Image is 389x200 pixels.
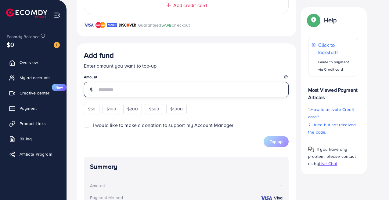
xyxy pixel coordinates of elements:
span: Creative center [20,90,49,96]
a: Affiliate Program [5,148,62,160]
img: image [54,42,60,48]
iframe: Chat [363,172,384,195]
p: 1. [308,106,358,120]
p: Help [324,17,337,24]
span: Add credit card [173,2,207,9]
a: Overview [5,56,62,69]
strong: -- [279,182,283,189]
span: Payment [20,105,37,111]
span: Overview [20,59,38,65]
span: $100 [106,106,116,112]
span: $0 [7,40,14,49]
span: If you have any problem, please contact us by [308,146,356,166]
a: My ad accounts [5,72,62,84]
span: $1000 [170,106,183,112]
span: Ecomdy Balance [7,34,40,40]
a: Billing [5,133,62,145]
span: I would like to make a donation to support my Account Manager. [93,122,235,128]
span: $50 [88,106,95,112]
span: $500 [149,106,160,112]
img: Popup guide [308,146,314,153]
p: 2. [308,121,358,136]
button: Top up [264,136,289,147]
img: menu [54,12,61,19]
img: brand [107,21,117,29]
span: Live Chat [319,160,337,166]
a: Product Links [5,117,62,130]
div: Amount [90,183,105,189]
span: Top up [270,139,283,145]
span: $200 [127,106,138,112]
img: brand [95,21,106,29]
img: logo [6,9,47,18]
span: New [52,84,67,91]
img: brand [119,21,136,29]
img: brand [84,21,94,29]
p: Guide to payment via Credit card [318,58,355,73]
p: Click to kickstart! [318,41,355,56]
p: Most Viewed Payment Articles [308,81,358,101]
a: Creative centerNew [5,87,62,99]
span: Billing [20,136,32,142]
legend: Amount [84,74,289,82]
span: My ad accounts [20,75,51,81]
h4: Summary [90,163,283,171]
img: Popup guide [308,15,319,26]
span: I tried but not received the code. [308,122,356,135]
h3: Add fund [84,51,114,60]
span: Product Links [20,120,46,127]
a: Payment [5,102,62,114]
span: Affiliate Program [20,151,52,157]
p: Enter amount you want to top-up [84,62,289,69]
span: How to activate Credit card? [308,106,354,120]
p: Guaranteed Checkout [138,21,190,29]
span: SAFE [161,22,172,28]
